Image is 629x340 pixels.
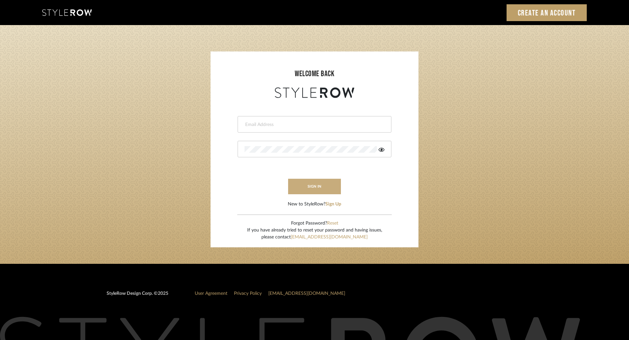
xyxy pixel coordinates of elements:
button: sign in [288,179,341,194]
div: StyleRow Design Corp. ©2025 [107,290,168,302]
div: If you have already tried to reset your password and having issues, please contact [247,227,382,241]
input: Email Address [245,121,383,128]
div: New to StyleRow? [288,201,341,208]
a: User Agreement [195,291,227,296]
a: [EMAIL_ADDRESS][DOMAIN_NAME] [291,235,368,239]
a: [EMAIL_ADDRESS][DOMAIN_NAME] [268,291,345,296]
div: Forgot Password? [247,220,382,227]
a: Privacy Policy [234,291,262,296]
button: Reset [327,220,338,227]
a: Create an Account [507,4,587,21]
div: welcome back [217,68,412,80]
button: Sign Up [325,201,341,208]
